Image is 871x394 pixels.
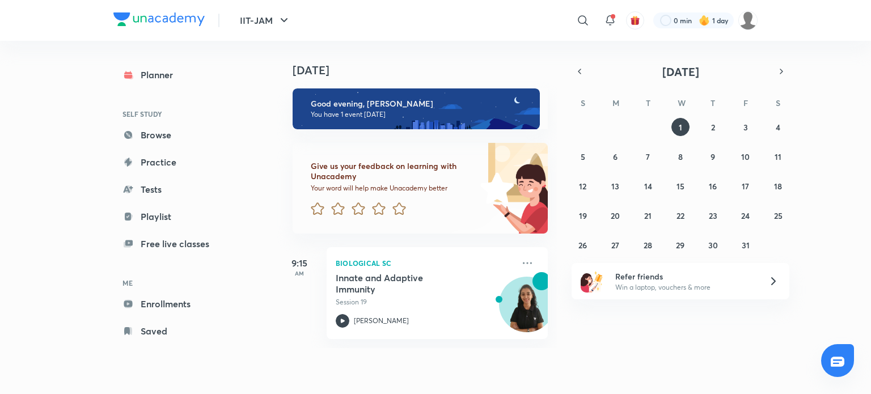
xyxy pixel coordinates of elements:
[293,88,540,129] img: evening
[704,118,722,136] button: October 2, 2025
[354,316,409,326] p: [PERSON_NAME]
[679,122,682,133] abbr: October 1, 2025
[644,210,652,221] abbr: October 21, 2025
[311,99,530,109] h6: Good evening, [PERSON_NAME]
[671,206,690,224] button: October 22, 2025
[113,104,245,124] h6: SELF STUDY
[704,177,722,195] button: October 16, 2025
[639,147,657,166] button: October 7, 2025
[113,63,245,86] a: Planner
[613,151,618,162] abbr: October 6, 2025
[606,177,624,195] button: October 13, 2025
[644,181,652,192] abbr: October 14, 2025
[742,240,750,251] abbr: October 31, 2025
[574,236,592,254] button: October 26, 2025
[769,177,787,195] button: October 18, 2025
[442,143,548,234] img: feedback_image
[737,177,755,195] button: October 17, 2025
[699,15,710,26] img: streak
[606,236,624,254] button: October 27, 2025
[676,181,684,192] abbr: October 15, 2025
[611,240,619,251] abbr: October 27, 2025
[711,151,715,162] abbr: October 9, 2025
[737,236,755,254] button: October 31, 2025
[233,9,298,32] button: IIT-JAM
[113,124,245,146] a: Browse
[277,270,322,277] p: AM
[606,206,624,224] button: October 20, 2025
[311,184,476,193] p: Your word will help make Unacademy better
[336,297,514,307] p: Session 19
[774,181,782,192] abbr: October 18, 2025
[579,210,587,221] abbr: October 19, 2025
[704,206,722,224] button: October 23, 2025
[639,177,657,195] button: October 14, 2025
[769,206,787,224] button: October 25, 2025
[336,272,477,295] h5: Innate and Adaptive Immunity
[311,161,476,181] h6: Give us your feedback on learning with Unacademy
[737,118,755,136] button: October 3, 2025
[737,147,755,166] button: October 10, 2025
[741,151,750,162] abbr: October 10, 2025
[662,64,699,79] span: [DATE]
[774,210,783,221] abbr: October 25, 2025
[639,236,657,254] button: October 28, 2025
[743,98,748,108] abbr: Friday
[611,181,619,192] abbr: October 13, 2025
[581,98,585,108] abbr: Sunday
[336,256,514,270] p: Biological Sc
[113,178,245,201] a: Tests
[775,151,781,162] abbr: October 11, 2025
[113,293,245,315] a: Enrollments
[626,11,644,29] button: avatar
[579,181,586,192] abbr: October 12, 2025
[277,256,322,270] h5: 9:15
[113,12,205,26] img: Company Logo
[769,118,787,136] button: October 4, 2025
[639,206,657,224] button: October 21, 2025
[671,118,690,136] button: October 1, 2025
[574,206,592,224] button: October 19, 2025
[615,270,755,282] h6: Refer friends
[113,151,245,173] a: Practice
[606,147,624,166] button: October 6, 2025
[578,240,587,251] abbr: October 26, 2025
[676,240,684,251] abbr: October 29, 2025
[671,177,690,195] button: October 15, 2025
[646,98,650,108] abbr: Tuesday
[676,210,684,221] abbr: October 22, 2025
[776,122,780,133] abbr: October 4, 2025
[113,320,245,342] a: Saved
[678,151,683,162] abbr: October 8, 2025
[711,122,715,133] abbr: October 2, 2025
[581,151,585,162] abbr: October 5, 2025
[113,273,245,293] h6: ME
[737,206,755,224] button: October 24, 2025
[742,181,749,192] abbr: October 17, 2025
[704,147,722,166] button: October 9, 2025
[113,12,205,29] a: Company Logo
[644,240,652,251] abbr: October 28, 2025
[776,98,780,108] abbr: Saturday
[769,147,787,166] button: October 11, 2025
[741,210,750,221] abbr: October 24, 2025
[615,282,755,293] p: Win a laptop, vouchers & more
[587,63,773,79] button: [DATE]
[113,205,245,228] a: Playlist
[709,181,717,192] abbr: October 16, 2025
[678,98,686,108] abbr: Wednesday
[311,110,530,119] p: You have 1 event [DATE]
[671,147,690,166] button: October 8, 2025
[500,283,554,337] img: Avatar
[743,122,748,133] abbr: October 3, 2025
[611,210,620,221] abbr: October 20, 2025
[293,63,559,77] h4: [DATE]
[113,232,245,255] a: Free live classes
[704,236,722,254] button: October 30, 2025
[738,11,758,30] img: Sam VC
[630,15,640,26] img: avatar
[709,210,717,221] abbr: October 23, 2025
[671,236,690,254] button: October 29, 2025
[574,177,592,195] button: October 12, 2025
[708,240,718,251] abbr: October 30, 2025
